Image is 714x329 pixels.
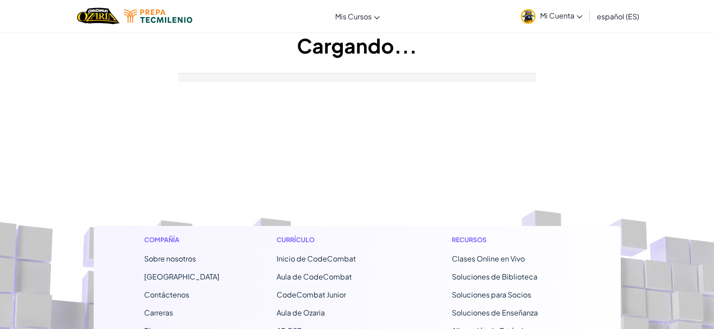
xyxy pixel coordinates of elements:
a: Mi Cuenta [516,2,587,30]
a: Soluciones para Socios [452,290,531,299]
a: Mis Cursos [331,4,384,28]
a: Soluciones de Biblioteca [452,272,537,281]
span: Mis Cursos [335,12,372,21]
a: Aula de Ozaria [277,308,325,317]
img: Tecmilenio logo [124,9,192,23]
a: Carreras [144,308,173,317]
a: [GEOGRAPHIC_DATA] [144,272,219,281]
a: español (ES) [592,4,644,28]
a: Ozaria by CodeCombat logo [77,7,119,25]
a: Sobre nosotros [144,254,196,263]
img: Home [77,7,119,25]
h1: Currículo [277,235,395,244]
span: Mi Cuenta [540,11,582,20]
span: Inicio de CodeCombat [277,254,356,263]
h1: Recursos [452,235,570,244]
span: Contáctenos [144,290,189,299]
a: Soluciones de Enseñanza [452,308,538,317]
a: Clases Online en Vivo [452,254,525,263]
h1: Compañía [144,235,219,244]
a: CodeCombat Junior [277,290,346,299]
span: español (ES) [597,12,639,21]
img: avatar [521,9,536,24]
a: Aula de CodeCombat [277,272,352,281]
